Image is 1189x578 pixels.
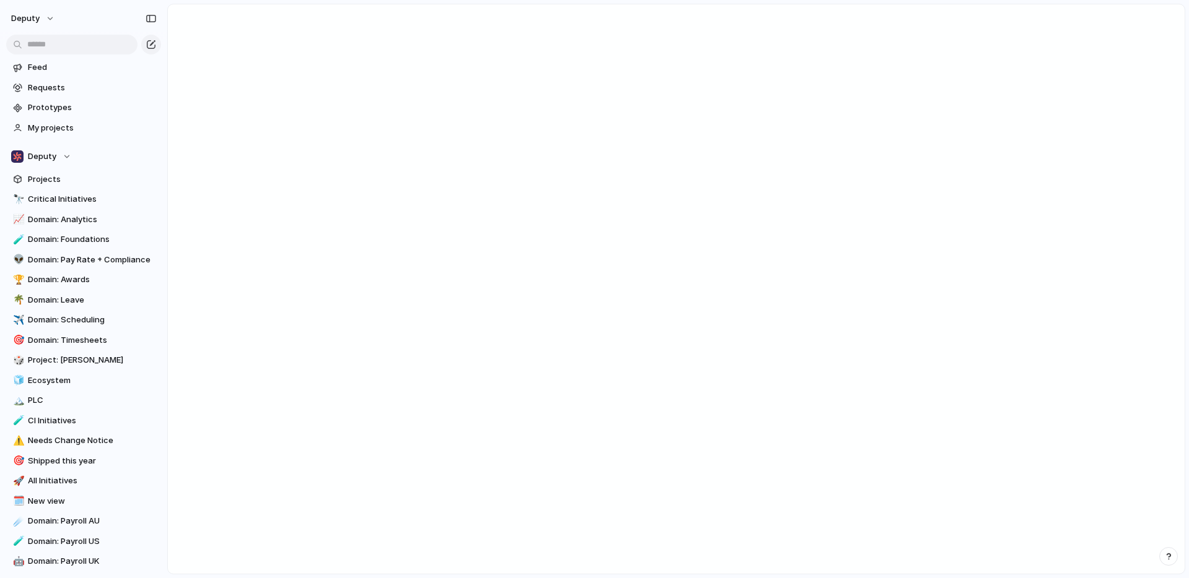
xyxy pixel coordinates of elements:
[13,293,22,307] div: 🌴
[6,251,161,269] div: 👽Domain: Pay Rate + Compliance
[11,214,24,226] button: 📈
[13,554,22,569] div: 🤖
[11,475,24,487] button: 🚀
[6,431,161,450] a: ⚠️Needs Change Notice
[11,394,24,407] button: 🏔️
[6,270,161,289] a: 🏆Domain: Awards
[13,434,22,448] div: ⚠️
[13,192,22,207] div: 🔭
[28,495,157,507] span: New view
[6,79,161,97] a: Requests
[11,254,24,266] button: 👽
[28,455,157,467] span: Shipped this year
[6,452,161,470] a: 🎯Shipped this year
[28,233,157,246] span: Domain: Foundations
[11,415,24,427] button: 🧪
[13,313,22,327] div: ✈️
[28,515,157,527] span: Domain: Payroll AU
[6,371,161,390] a: 🧊Ecosystem
[11,334,24,347] button: 🎯
[6,98,161,117] a: Prototypes
[6,9,61,28] button: deputy
[6,532,161,551] div: 🧪Domain: Payroll US
[6,351,161,369] a: 🎲Project: [PERSON_NAME]
[11,12,40,25] span: deputy
[6,58,161,77] a: Feed
[11,515,24,527] button: ☄️
[13,474,22,488] div: 🚀
[13,514,22,528] div: ☄️
[6,230,161,249] a: 🧪Domain: Foundations
[28,354,157,366] span: Project: [PERSON_NAME]
[11,374,24,387] button: 🧊
[13,333,22,347] div: 🎯
[28,314,157,326] span: Domain: Scheduling
[11,555,24,567] button: 🤖
[28,374,157,387] span: Ecosystem
[11,274,24,286] button: 🏆
[6,210,161,229] a: 📈Domain: Analytics
[6,147,161,166] button: Deputy
[28,214,157,226] span: Domain: Analytics
[13,454,22,468] div: 🎯
[13,373,22,387] div: 🧊
[13,353,22,368] div: 🎲
[13,252,22,267] div: 👽
[28,101,157,114] span: Prototypes
[6,190,161,209] a: 🔭Critical Initiatives
[11,193,24,205] button: 🔭
[11,434,24,447] button: ⚠️
[13,212,22,226] div: 📈
[28,434,157,447] span: Needs Change Notice
[28,535,157,548] span: Domain: Payroll US
[28,294,157,306] span: Domain: Leave
[6,291,161,309] a: 🌴Domain: Leave
[11,495,24,507] button: 🗓️
[6,412,161,430] a: 🧪CI Initiatives
[6,552,161,571] a: 🤖Domain: Payroll UK
[28,82,157,94] span: Requests
[28,415,157,427] span: CI Initiatives
[6,311,161,329] a: ✈️Domain: Scheduling
[13,494,22,508] div: 🗓️
[11,314,24,326] button: ✈️
[28,122,157,134] span: My projects
[6,512,161,530] a: ☄️Domain: Payroll AU
[28,150,56,163] span: Deputy
[28,394,157,407] span: PLC
[28,61,157,74] span: Feed
[13,233,22,247] div: 🧪
[28,274,157,286] span: Domain: Awards
[28,254,157,266] span: Domain: Pay Rate + Compliance
[13,413,22,428] div: 🧪
[11,233,24,246] button: 🧪
[13,394,22,408] div: 🏔️
[28,193,157,205] span: Critical Initiatives
[6,472,161,490] a: 🚀All Initiatives
[11,294,24,306] button: 🌴
[11,535,24,548] button: 🧪
[6,492,161,511] a: 🗓️New view
[13,273,22,287] div: 🏆
[13,534,22,548] div: 🧪
[11,455,24,467] button: 🎯
[28,334,157,347] span: Domain: Timesheets
[6,331,161,350] a: 🎯Domain: Timesheets
[28,475,157,487] span: All Initiatives
[6,391,161,410] a: 🏔️PLC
